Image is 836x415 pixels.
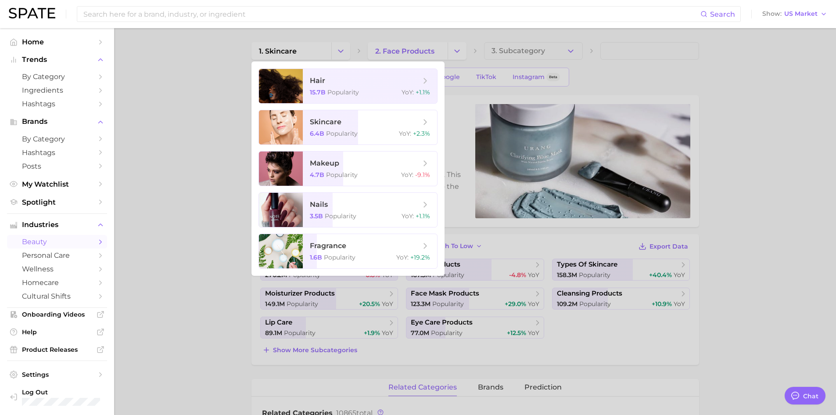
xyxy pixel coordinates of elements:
span: -9.1% [415,171,430,179]
span: Settings [22,371,92,379]
span: hair [310,76,325,85]
span: 1.6b [310,253,322,261]
a: Spotlight [7,195,107,209]
span: nails [310,200,328,209]
span: Search [710,10,735,18]
span: Popularity [324,253,355,261]
a: beauty [7,235,107,249]
a: Ingredients [7,83,107,97]
a: Log out. Currently logged in with e-mail kateri.lucas@axbeauty.com. [7,386,107,408]
a: Posts [7,159,107,173]
span: Popularity [326,171,358,179]
span: YoY : [399,130,411,137]
span: personal care [22,251,92,260]
a: Help [7,325,107,339]
span: by Category [22,135,92,143]
span: Product Releases [22,346,92,354]
span: Posts [22,162,92,170]
span: beauty [22,238,92,246]
span: Onboarding Videos [22,310,92,318]
span: YoY : [402,88,414,96]
a: Settings [7,368,107,381]
span: YoY : [401,171,413,179]
span: by Category [22,72,92,81]
span: Home [22,38,92,46]
span: Popularity [327,88,359,96]
span: homecare [22,278,92,287]
a: Home [7,35,107,49]
a: Hashtags [7,146,107,159]
span: Brands [22,118,92,126]
span: Spotlight [22,198,92,206]
button: Industries [7,218,107,231]
span: Help [22,328,92,336]
img: SPATE [9,8,55,18]
span: Log Out [22,388,106,396]
a: by Category [7,132,107,146]
span: makeup [310,159,339,167]
a: by Category [7,70,107,83]
span: +1.1% [416,212,430,220]
span: 3.5b [310,212,323,220]
a: Hashtags [7,97,107,111]
span: wellness [22,265,92,273]
span: +19.2% [410,253,430,261]
a: Product Releases [7,343,107,356]
a: homecare [7,276,107,289]
a: My Watchlist [7,177,107,191]
span: 4.7b [310,171,324,179]
span: skincare [310,118,341,126]
span: YoY : [396,253,409,261]
span: My Watchlist [22,180,92,188]
a: personal care [7,249,107,262]
span: Popularity [326,130,358,137]
span: 6.4b [310,130,324,137]
span: Industries [22,221,92,229]
a: cultural shifts [7,289,107,303]
input: Search here for a brand, industry, or ingredient [83,7,700,22]
span: Hashtags [22,100,92,108]
span: Show [762,11,782,16]
span: cultural shifts [22,292,92,300]
span: US Market [784,11,818,16]
span: Popularity [325,212,356,220]
span: +2.3% [413,130,430,137]
button: ShowUS Market [760,8,829,20]
span: YoY : [402,212,414,220]
span: 15.7b [310,88,326,96]
span: +1.1% [416,88,430,96]
button: Brands [7,115,107,128]
span: Trends [22,56,92,64]
button: Trends [7,53,107,66]
span: Hashtags [22,148,92,157]
span: Ingredients [22,86,92,94]
a: Onboarding Videos [7,308,107,321]
a: wellness [7,262,107,276]
ul: Change Category [251,61,445,276]
span: fragrance [310,242,346,250]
